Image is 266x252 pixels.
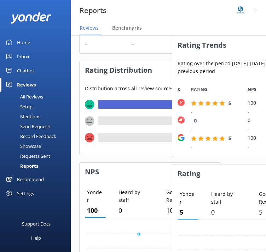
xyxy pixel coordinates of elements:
[4,131,71,141] a: Record Feedback
[180,207,196,217] p: 5
[4,112,40,121] div: Mentions
[248,86,256,93] span: NPS
[4,102,33,112] div: Setup
[166,188,202,204] p: Google Reviews
[248,108,249,115] div: -
[185,134,192,229] div: Google Reviews
[4,92,71,102] a: All Reviews
[229,135,231,142] span: 5
[191,108,192,115] div: -
[85,39,87,48] div: -
[4,112,71,121] a: Mentions
[17,172,44,186] div: Recommend
[248,144,249,150] div: -
[118,205,151,216] p: 0
[248,126,249,132] div: -
[4,131,56,141] div: Record Feedback
[87,205,104,216] p: 100
[4,151,71,161] a: Requests Sent
[80,24,99,31] span: Reviews
[31,231,41,245] div: Help
[178,86,180,93] span: Source
[229,100,231,106] span: 5
[17,35,30,49] div: Home
[11,12,51,24] img: yonder-white-logo.png
[185,116,192,203] div: Heard by staff
[80,61,220,79] h3: Rating Distribution
[22,217,51,231] div: Support Docs
[4,141,41,151] div: Showcase
[4,121,51,131] div: Send Requests
[80,5,106,16] h3: Reports
[191,126,192,132] div: -
[4,161,38,171] div: Reports
[4,141,71,151] a: Showcase
[17,78,36,92] div: Reviews
[4,102,71,112] a: Setup
[211,207,244,217] p: 0
[4,161,71,171] a: Reports
[4,121,71,131] a: Send Requests
[80,163,220,181] h3: NPS
[87,188,104,204] p: Yonder
[85,85,215,92] p: Distribution across all review sources
[194,117,197,124] span: 0
[235,5,246,16] img: 832-1757196605.png
[132,39,134,48] div: -
[185,98,191,146] div: Yonder
[17,64,34,78] div: Chatbot
[180,190,196,206] p: Yonder
[191,86,207,93] span: RATING
[211,190,244,206] p: Heard by staff
[17,49,29,64] div: Inbox
[112,24,142,31] span: Benchmarks
[4,92,43,102] div: All Reviews
[4,151,50,161] div: Requests Sent
[118,188,151,204] p: Heard by staff
[17,186,34,200] div: Settings
[191,144,192,150] div: -
[166,205,202,216] p: 100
